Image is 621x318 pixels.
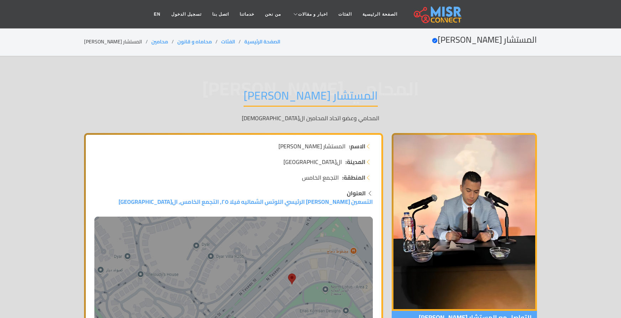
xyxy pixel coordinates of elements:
span: التجمع الخامس [302,173,339,182]
span: ال[GEOGRAPHIC_DATA] [283,158,342,166]
span: اخبار و مقالات [298,11,328,17]
a: EN [148,7,166,21]
strong: الاسم: [349,142,365,150]
strong: المنطقة: [342,173,365,182]
h1: المستشار [PERSON_NAME] [244,89,378,107]
li: المستشار [PERSON_NAME] [84,38,151,46]
strong: المدينة: [345,158,365,166]
a: محامين [151,37,168,46]
p: المحامي وعضو اتحاد المحامين ال[DEMOGRAPHIC_DATA] [84,114,537,122]
a: الصفحة الرئيسية [357,7,402,21]
a: محاماه و قانون [177,37,212,46]
a: اتصل بنا [207,7,234,21]
a: الصفحة الرئيسية [244,37,280,46]
a: الفئات [333,7,357,21]
h2: المستشار [PERSON_NAME] [432,35,537,45]
svg: Verified account [432,38,438,43]
a: خدماتنا [234,7,260,21]
strong: العنوان [347,188,366,198]
a: الفئات [221,37,235,46]
span: المستشار [PERSON_NAME] [278,142,345,150]
img: main.misr_connect [414,5,461,23]
a: تسجيل الدخول [166,7,207,21]
img: المستشار علاء حجازي [392,133,537,311]
a: اخبار و مقالات [286,7,333,21]
a: من نحن [260,7,286,21]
